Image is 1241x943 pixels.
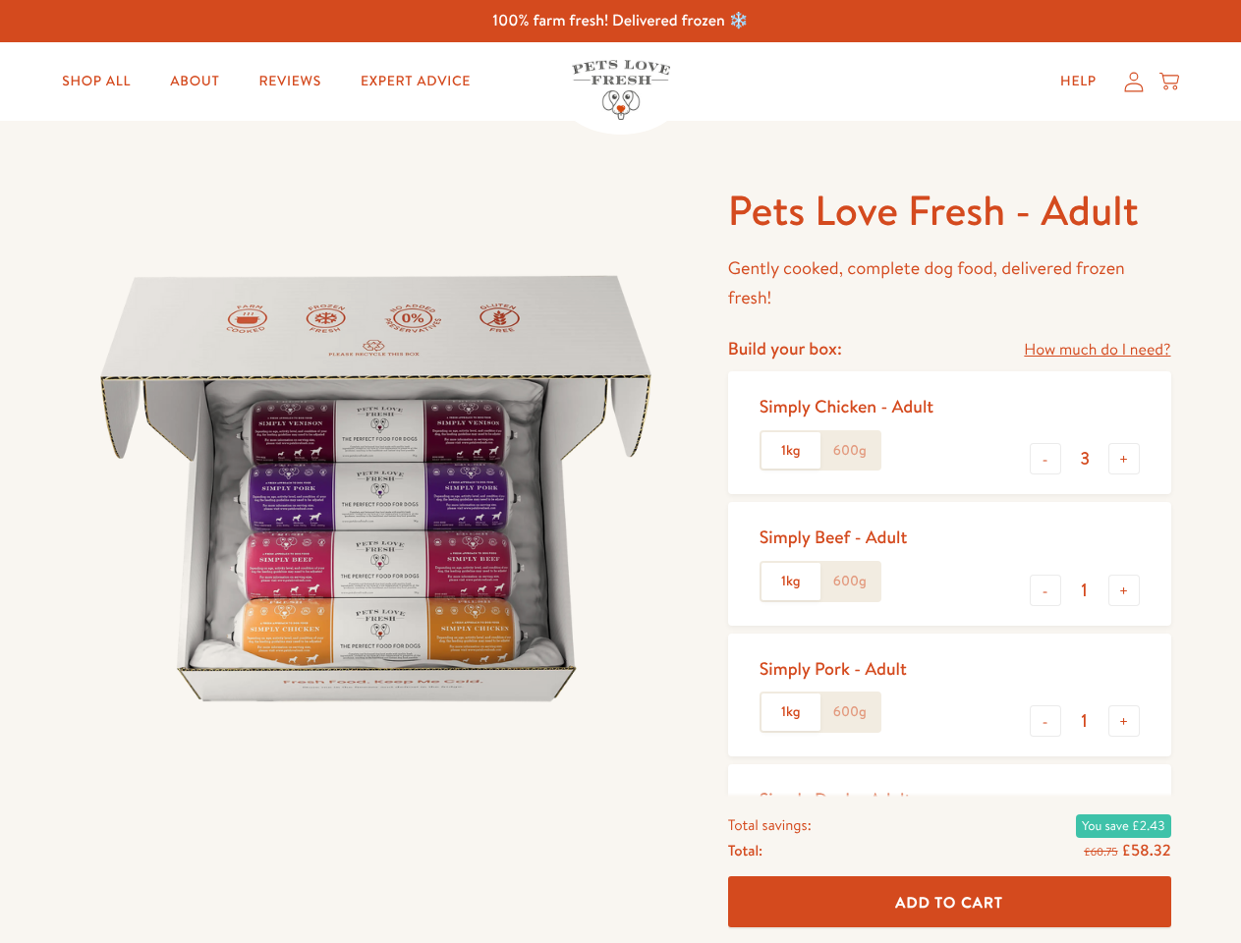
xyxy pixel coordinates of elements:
a: Reviews [243,62,336,101]
div: Simply Duck - Adult [760,788,912,810]
p: Gently cooked, complete dog food, delivered frozen fresh! [728,253,1171,313]
div: Simply Beef - Adult [760,526,908,548]
button: - [1030,705,1061,737]
button: - [1030,443,1061,474]
label: 1kg [762,693,820,731]
button: + [1108,575,1140,606]
button: + [1108,443,1140,474]
button: Add To Cart [728,876,1171,928]
h1: Pets Love Fresh - Adult [728,184,1171,238]
button: - [1030,575,1061,606]
a: Shop All [46,62,146,101]
div: Simply Chicken - Adult [760,395,933,417]
span: Add To Cart [895,891,1003,912]
span: £58.32 [1121,839,1170,860]
div: Simply Pork - Adult [760,657,907,680]
a: Expert Advice [345,62,486,101]
label: 1kg [762,563,820,600]
a: About [154,62,235,101]
span: You save £2.43 [1076,813,1170,837]
img: Pets Love Fresh - Adult [71,184,681,794]
h4: Build your box: [728,337,842,360]
span: Total: [728,837,762,862]
button: + [1108,705,1140,737]
label: 600g [820,563,879,600]
img: Pets Love Fresh [572,60,670,120]
a: How much do I need? [1024,337,1170,363]
a: Help [1044,62,1112,101]
label: 600g [820,432,879,470]
label: 1kg [762,432,820,470]
label: 600g [820,693,879,731]
span: Total savings: [728,811,812,837]
s: £60.75 [1084,843,1117,859]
